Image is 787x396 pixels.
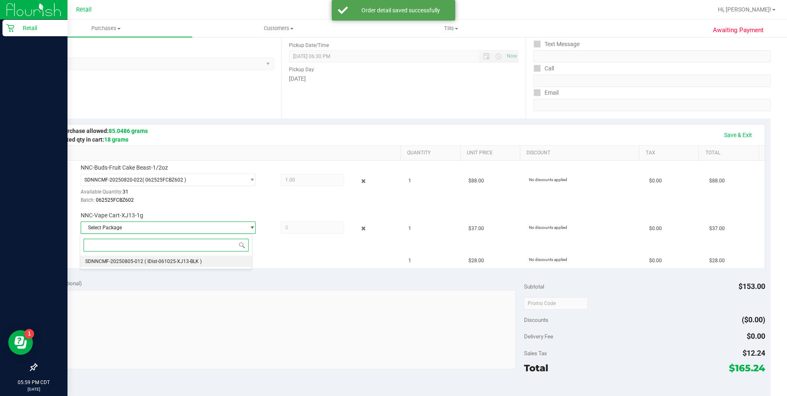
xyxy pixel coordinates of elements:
span: $0.00 [649,225,662,233]
span: Purchases [20,25,192,32]
div: Order detail saved successfully [352,6,449,14]
span: select [245,222,255,233]
p: 05:59 PM CDT [4,379,64,386]
span: Hi, [PERSON_NAME]! [718,6,771,13]
a: Discount [526,150,636,156]
span: NNC-Buds-Fruit Cake Beast-1/2oz [81,164,168,172]
span: Max purchase allowed: [49,128,148,134]
p: [DATE] [4,386,64,392]
span: Discounts [524,312,548,327]
span: $37.00 [709,225,725,233]
span: $0.00 [747,332,765,340]
iframe: Resource center unread badge [24,329,34,339]
span: $88.00 [468,177,484,185]
span: Tills [366,25,537,32]
span: 18 grams [104,136,128,143]
span: No discounts applied [529,225,567,230]
a: Tax [646,150,696,156]
label: Text Message [533,38,580,50]
span: 1 [408,225,411,233]
span: Sales Tax [524,350,547,356]
input: Format: (999) 999-9999 [533,75,771,87]
a: Unit Price [467,150,517,156]
a: Tills [365,20,538,37]
span: Subtotal [524,283,544,290]
span: $28.00 [468,257,484,265]
label: Pickup Date/Time [289,42,329,49]
span: $37.00 [468,225,484,233]
span: Delivery Fee [524,333,553,340]
div: Available Quantity: [81,186,265,202]
label: Call [533,63,554,75]
p: Retail [14,23,64,33]
span: $0.00 [649,257,662,265]
span: 1 [408,257,411,265]
a: Customers [192,20,365,37]
span: Customers [193,25,364,32]
input: Promo Code [524,297,588,310]
span: SDNNCMF-20250820-022 [84,177,142,183]
span: 062525FCBZ602 [96,197,134,203]
inline-svg: Retail [6,24,14,32]
span: $12.24 [743,349,765,357]
span: $165.24 [729,362,765,374]
a: Quantity [407,150,457,156]
a: SKU [49,150,397,156]
span: ( 062525FCBZ602 ) [142,177,186,183]
span: $0.00 [649,177,662,185]
span: NNC-Vape Cart-XJ13-1g [81,212,143,219]
span: No discounts applied [529,257,567,262]
span: $88.00 [709,177,725,185]
span: select [245,174,255,186]
a: Purchases [20,20,192,37]
span: 1 [408,177,411,185]
span: Batch: [81,197,95,203]
span: Retail [76,6,92,13]
span: 31 [123,189,128,195]
div: [DATE] [289,75,519,83]
span: Awaiting Payment [713,26,764,35]
label: Pickup Day [289,66,314,73]
span: No discounts applied [529,177,567,182]
input: Format: (999) 999-9999 [533,50,771,63]
span: ($0.00) [742,315,765,324]
span: Estimated qty in cart: [49,136,128,143]
a: Save & Exit [719,128,757,142]
a: Total [706,150,755,156]
label: Email [533,87,559,99]
iframe: Resource center [8,330,33,355]
span: Select Package [81,222,245,233]
span: 85.0486 grams [109,128,148,134]
span: $153.00 [738,282,765,291]
span: $28.00 [709,257,725,265]
span: Total [524,362,548,374]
